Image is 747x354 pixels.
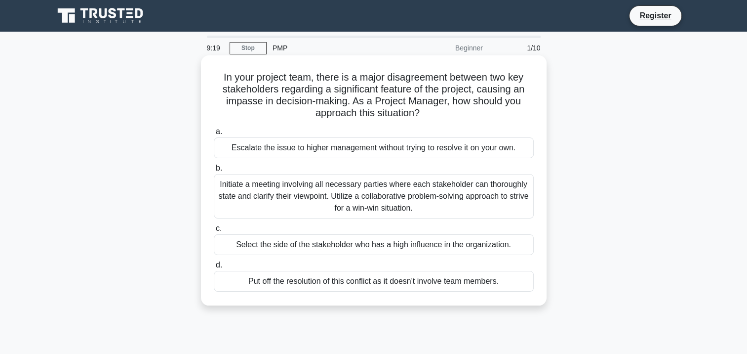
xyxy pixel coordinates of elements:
[214,174,534,219] div: Initiate a meeting involving all necessary parties where each stakeholder can thoroughly state an...
[402,38,489,58] div: Beginner
[633,9,677,22] a: Register
[216,224,222,232] span: c.
[230,42,267,54] a: Stop
[214,271,534,292] div: Put off the resolution of this conflict as it doesn't involve team members.
[214,137,534,158] div: Escalate the issue to higher management without trying to resolve it on your own.
[214,234,534,255] div: Select the side of the stakeholder who has a high influence in the organization.
[216,164,222,172] span: b.
[201,38,230,58] div: 9:19
[216,261,222,269] span: d.
[267,38,402,58] div: PMP
[216,127,222,135] span: a.
[489,38,547,58] div: 1/10
[213,71,535,120] h5: In your project team, there is a major disagreement between two key stakeholders regarding a sign...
